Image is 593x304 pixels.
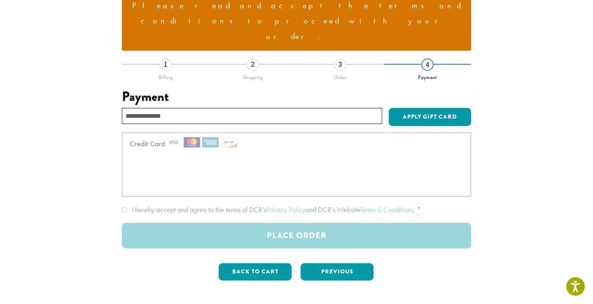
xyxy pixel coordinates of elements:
div: 1 [159,58,172,71]
div: Billing [122,71,209,81]
div: Payment [384,71,471,81]
h3: Payment [122,89,471,105]
button: Back to cart [219,263,292,281]
div: 3 [334,58,346,71]
div: 4 [421,58,434,71]
div: 2 [247,58,259,71]
button: Apply Gift Card [389,108,471,126]
div: Shipping [209,71,296,81]
div: Order [296,71,384,81]
button: Previous [301,263,374,281]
